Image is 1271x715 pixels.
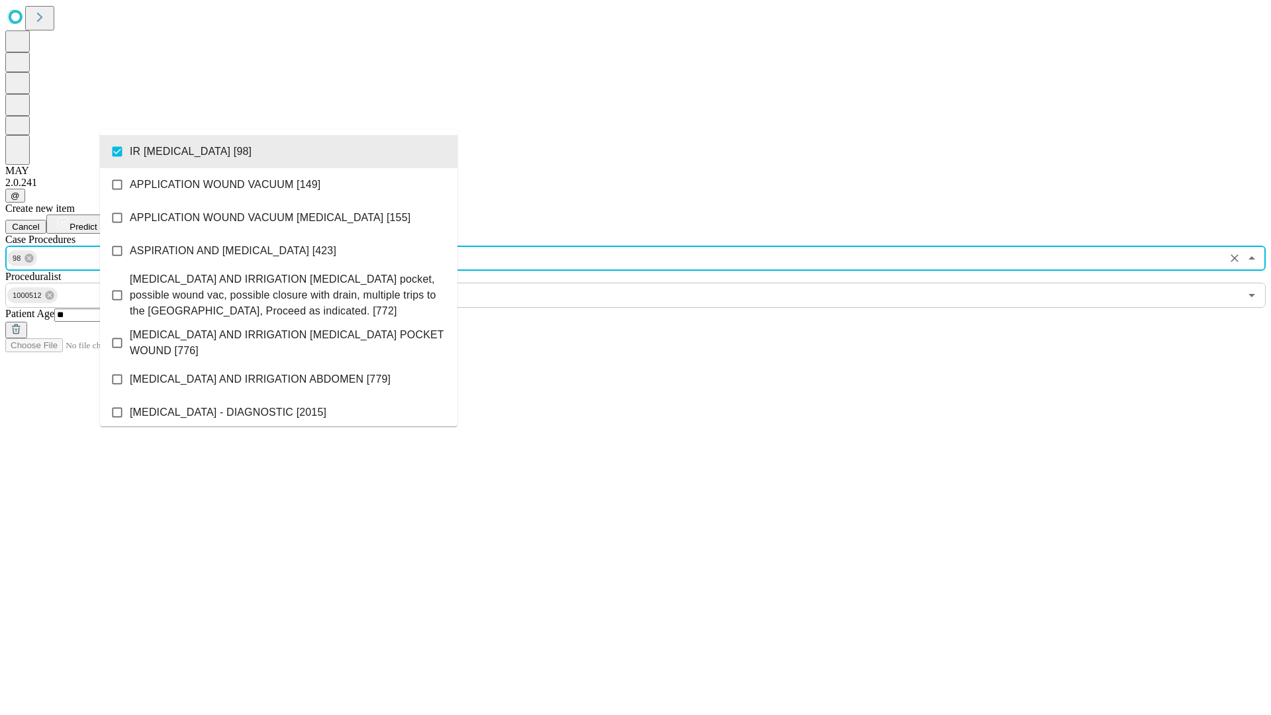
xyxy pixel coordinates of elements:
[5,271,61,282] span: Proceduralist
[130,327,447,359] span: [MEDICAL_DATA] AND IRRIGATION [MEDICAL_DATA] POCKET WOUND [776]
[130,177,320,193] span: APPLICATION WOUND VACUUM [149]
[12,222,40,232] span: Cancel
[1243,286,1261,305] button: Open
[46,215,107,234] button: Predict
[130,271,447,319] span: [MEDICAL_DATA] AND IRRIGATION [MEDICAL_DATA] pocket, possible wound vac, possible closure with dr...
[5,177,1266,189] div: 2.0.241
[7,250,37,266] div: 98
[70,222,97,232] span: Predict
[1225,249,1244,267] button: Clear
[130,210,410,226] span: APPLICATION WOUND VACUUM [MEDICAL_DATA] [155]
[130,371,391,387] span: [MEDICAL_DATA] AND IRRIGATION ABDOMEN [779]
[5,165,1266,177] div: MAY
[5,220,46,234] button: Cancel
[5,308,54,319] span: Patient Age
[1243,249,1261,267] button: Close
[11,191,20,201] span: @
[7,287,58,303] div: 1000512
[5,203,75,214] span: Create new item
[130,243,336,259] span: ASPIRATION AND [MEDICAL_DATA] [423]
[130,144,252,160] span: IR [MEDICAL_DATA] [98]
[5,189,25,203] button: @
[130,405,326,420] span: [MEDICAL_DATA] - DIAGNOSTIC [2015]
[7,288,47,303] span: 1000512
[5,234,75,245] span: Scheduled Procedure
[7,251,26,266] span: 98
